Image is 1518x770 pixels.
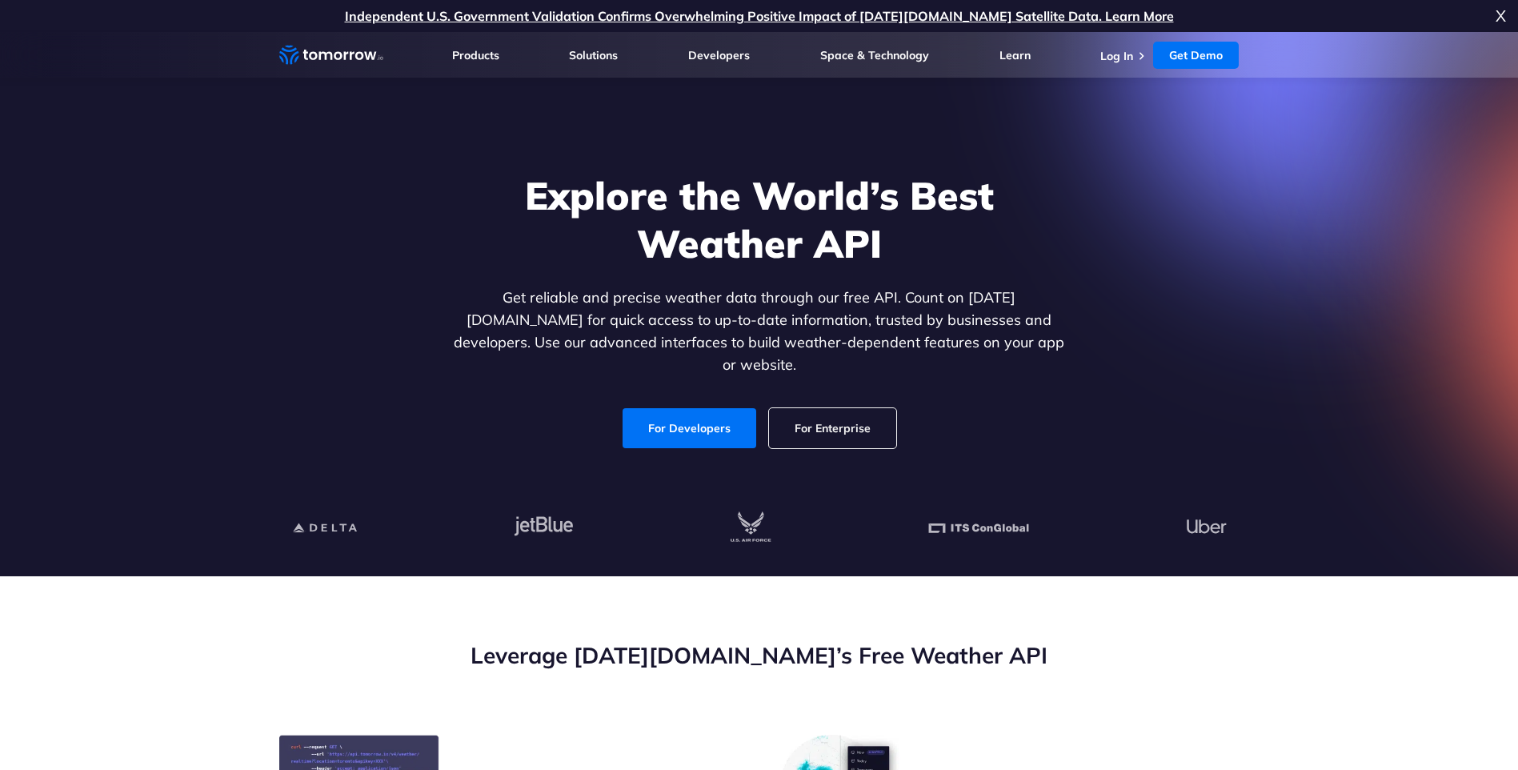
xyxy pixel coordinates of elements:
[279,640,1240,671] h2: Leverage [DATE][DOMAIN_NAME]’s Free Weather API
[452,48,499,62] a: Products
[569,48,618,62] a: Solutions
[1100,49,1133,63] a: Log In
[999,48,1031,62] a: Learn
[688,48,750,62] a: Developers
[451,287,1068,376] p: Get reliable and precise weather data through our free API. Count on [DATE][DOMAIN_NAME] for quic...
[623,408,756,448] a: For Developers
[279,43,383,67] a: Home link
[1153,42,1239,69] a: Get Demo
[451,171,1068,267] h1: Explore the World’s Best Weather API
[820,48,929,62] a: Space & Technology
[345,8,1174,24] a: Independent U.S. Government Validation Confirms Overwhelming Positive Impact of [DATE][DOMAIN_NAM...
[769,408,896,448] a: For Enterprise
